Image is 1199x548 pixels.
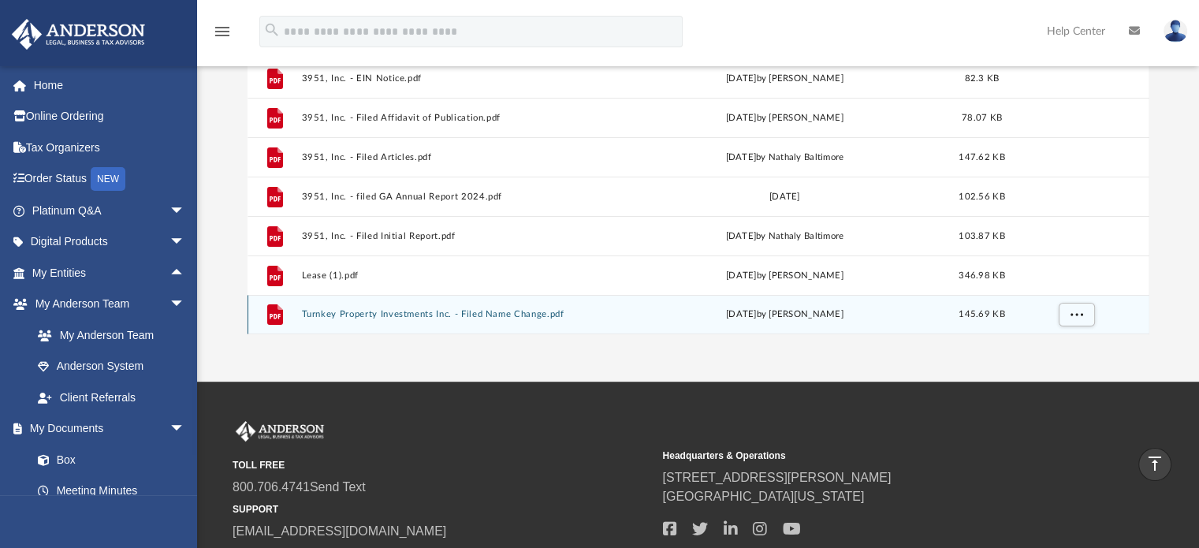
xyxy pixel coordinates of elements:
i: search [263,21,281,39]
span: arrow_drop_down [169,289,201,321]
span: 78.07 KB [961,114,1001,122]
div: [DATE] by [PERSON_NAME] [626,111,944,125]
div: [DATE] by Nathaly Baltimore [626,151,944,165]
div: [DATE] by [PERSON_NAME] [626,269,944,283]
a: Anderson System [22,351,201,382]
a: Send Text [310,480,366,494]
span: 346.98 KB [959,271,1004,280]
img: User Pic [1164,20,1187,43]
span: 82.3 KB [964,74,999,83]
a: Meeting Minutes [22,475,201,507]
span: 103.87 KB [959,232,1004,240]
a: Order StatusNEW [11,163,209,196]
button: 3951, Inc. - Filed Articles.pdf [301,152,619,162]
div: [DATE] by Nathaly Baltimore [626,229,944,244]
a: Home [11,69,209,101]
a: My Documentsarrow_drop_down [11,413,201,445]
button: Lease (1).pdf [301,270,619,281]
img: Anderson Advisors Platinum Portal [233,421,327,442]
a: Box [22,444,193,475]
div: [DATE] by [PERSON_NAME] [626,72,944,86]
div: NEW [91,167,125,191]
a: My Entitiesarrow_drop_up [11,257,209,289]
a: [STREET_ADDRESS][PERSON_NAME] [662,471,891,484]
span: arrow_drop_up [169,257,201,289]
a: vertical_align_top [1138,448,1171,481]
a: My Anderson Teamarrow_drop_down [11,289,201,320]
a: [EMAIL_ADDRESS][DOMAIN_NAME] [233,524,446,538]
i: menu [213,22,232,41]
img: Anderson Advisors Platinum Portal [7,19,150,50]
a: Tax Organizers [11,132,209,163]
span: 145.69 KB [959,311,1004,319]
button: 3951, Inc. - EIN Notice.pdf [301,73,619,84]
a: 800.706.4741 [233,480,310,494]
small: Headquarters & Operations [662,449,1081,463]
i: vertical_align_top [1145,454,1164,473]
a: Digital Productsarrow_drop_down [11,226,209,258]
div: [DATE] by [PERSON_NAME] [626,308,944,322]
small: SUPPORT [233,502,651,516]
span: 102.56 KB [959,192,1004,201]
div: grid [248,7,1149,334]
button: 3951, Inc. - filed GA Annual Report 2024.pdf [301,192,619,202]
a: Client Referrals [22,382,201,413]
span: 147.62 KB [959,153,1004,162]
a: My Anderson Team [22,319,193,351]
button: 3951, Inc. - Filed Affidavit of Publication.pdf [301,113,619,123]
button: 3951, Inc. - Filed Initial Report.pdf [301,231,619,241]
button: More options [1058,304,1094,327]
button: Turnkey Property Investments Inc. - Filed Name Change.pdf [301,310,619,320]
small: TOLL FREE [233,458,651,472]
a: Platinum Q&Aarrow_drop_down [11,195,209,226]
a: [GEOGRAPHIC_DATA][US_STATE] [662,490,864,503]
a: menu [213,30,232,41]
span: arrow_drop_down [169,413,201,445]
span: arrow_drop_down [169,226,201,259]
div: [DATE] [626,190,944,204]
span: arrow_drop_down [169,195,201,227]
a: Online Ordering [11,101,209,132]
